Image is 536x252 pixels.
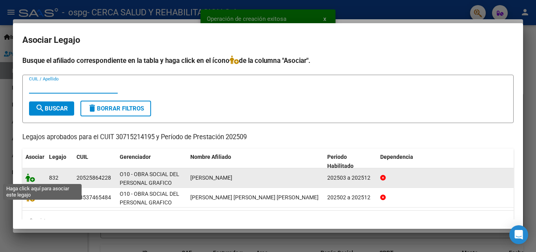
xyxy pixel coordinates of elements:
div: 20525864228 [77,173,111,182]
span: O10 - OBRA SOCIAL DEL PERSONAL GRAFICO [120,171,179,186]
div: 202503 a 202512 [327,173,374,182]
datatable-header-cell: Legajo [46,149,73,175]
span: Asociar [26,154,44,160]
datatable-header-cell: Asociar [22,149,46,175]
datatable-header-cell: Nombre Afiliado [187,149,324,175]
mat-icon: search [35,103,45,113]
button: Borrar Filtros [80,101,151,116]
div: 202502 a 202512 [327,193,374,202]
p: Legajos aprobados para el CUIT 30715214195 y Período de Prestación 202509 [22,132,514,142]
h2: Asociar Legajo [22,33,514,48]
button: Buscar [29,101,74,116]
span: O10 - OBRA SOCIAL DEL PERSONAL GRAFICO [120,191,179,206]
mat-icon: delete [88,103,97,113]
span: 770 [49,194,58,200]
span: CUIL [77,154,88,160]
h4: Busque el afiliado correspondiente en la tabla y haga click en el ícono de la columna "Asociar". [22,55,514,66]
span: 832 [49,175,58,181]
datatable-header-cell: Periodo Habilitado [324,149,377,175]
div: 23537465484 [77,193,111,202]
span: Gerenciador [120,154,151,160]
span: Legajo [49,154,66,160]
datatable-header-cell: Dependencia [377,149,514,175]
span: Dependencia [380,154,413,160]
datatable-header-cell: Gerenciador [117,149,187,175]
span: MACIEL PALACIOS GUADALUPE ABIGAIL [190,194,319,200]
div: Open Intercom Messenger [509,225,528,244]
span: BLANCO THOMAS NAHUEL [190,175,232,181]
span: Nombre Afiliado [190,154,231,160]
datatable-header-cell: CUIL [73,149,117,175]
span: Periodo Habilitado [327,154,354,169]
span: Borrar Filtros [88,105,144,112]
div: 2 registros [22,211,514,230]
span: Buscar [35,105,68,112]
